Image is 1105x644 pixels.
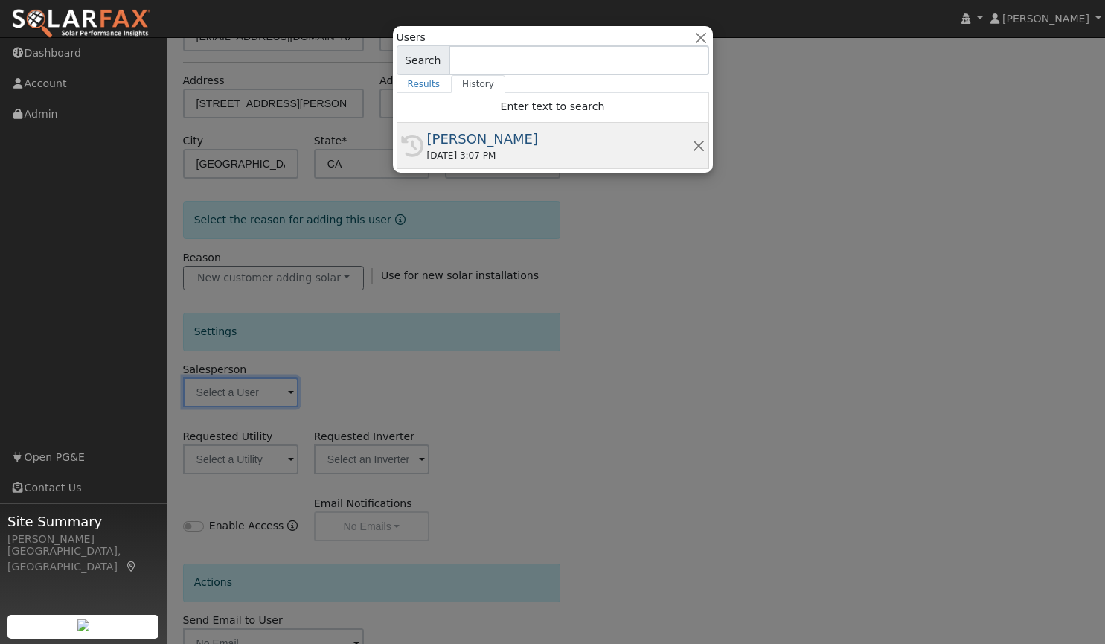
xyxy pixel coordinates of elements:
img: SolarFax [11,8,151,39]
div: [GEOGRAPHIC_DATA], [GEOGRAPHIC_DATA] [7,543,159,575]
a: History [451,75,505,93]
span: Search [397,45,449,75]
a: Map [125,561,138,573]
span: [PERSON_NAME] [1002,13,1089,25]
div: [PERSON_NAME] [7,532,159,547]
button: Remove this history [691,138,705,153]
i: History [401,135,423,157]
img: retrieve [77,619,89,631]
a: Results [397,75,452,93]
div: [DATE] 3:07 PM [427,149,692,162]
span: Enter text to search [501,101,605,112]
div: [PERSON_NAME] [427,129,692,149]
span: Users [397,30,426,45]
span: Site Summary [7,511,159,532]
